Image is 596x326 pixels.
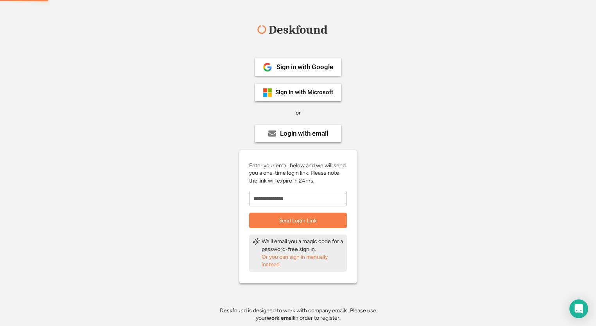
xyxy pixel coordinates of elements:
div: Sign in with Google [276,64,333,70]
img: ms-symbollockup_mssymbol_19.png [263,88,272,97]
div: Or you can sign in manually instead. [262,253,344,269]
div: Login with email [280,130,328,137]
div: Enter your email below and we will send you a one-time login link. Please note the link will expi... [249,162,347,185]
strong: work email [267,315,294,321]
div: Open Intercom Messenger [569,299,588,318]
button: Send Login Link [249,213,347,228]
div: Deskfound is designed to work with company emails. Please use your in order to register. [210,307,386,322]
div: or [296,109,301,117]
div: Deskfound [265,24,331,36]
div: We'll email you a magic code for a password-free sign in. [262,238,344,253]
div: Sign in with Microsoft [275,90,333,95]
img: 1024px-Google__G__Logo.svg.png [263,63,272,72]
